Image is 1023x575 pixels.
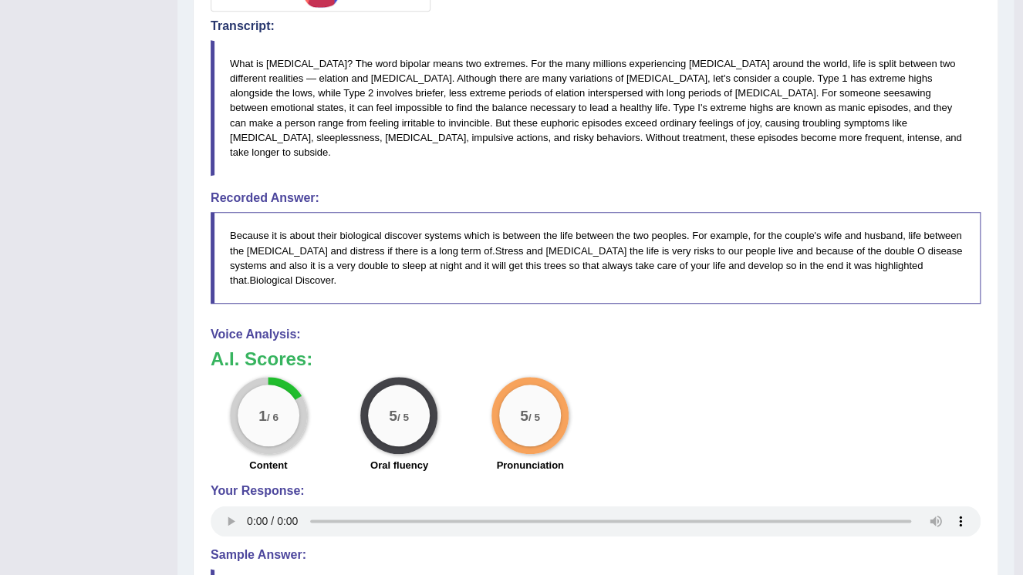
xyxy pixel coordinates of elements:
[211,191,981,205] h4: Recorded Answer:
[211,40,981,176] blockquote: What is [MEDICAL_DATA]? The word bipolar means two extremes. For the many millions experiencing [...
[370,458,428,472] label: Oral fluency
[390,407,398,424] big: 5
[258,407,267,424] big: 1
[249,458,287,472] label: Content
[211,19,981,33] h4: Transcript:
[520,407,528,424] big: 5
[211,348,312,369] b: A.I. Scores:
[267,411,279,422] small: / 6
[397,411,409,422] small: / 5
[211,548,981,562] h4: Sample Answer:
[496,458,563,472] label: Pronunciation
[211,212,981,303] blockquote: Because it is about their biological discover systems which is between the life between the two p...
[211,328,981,341] h4: Voice Analysis:
[528,411,540,422] small: / 5
[211,484,981,498] h4: Your Response:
